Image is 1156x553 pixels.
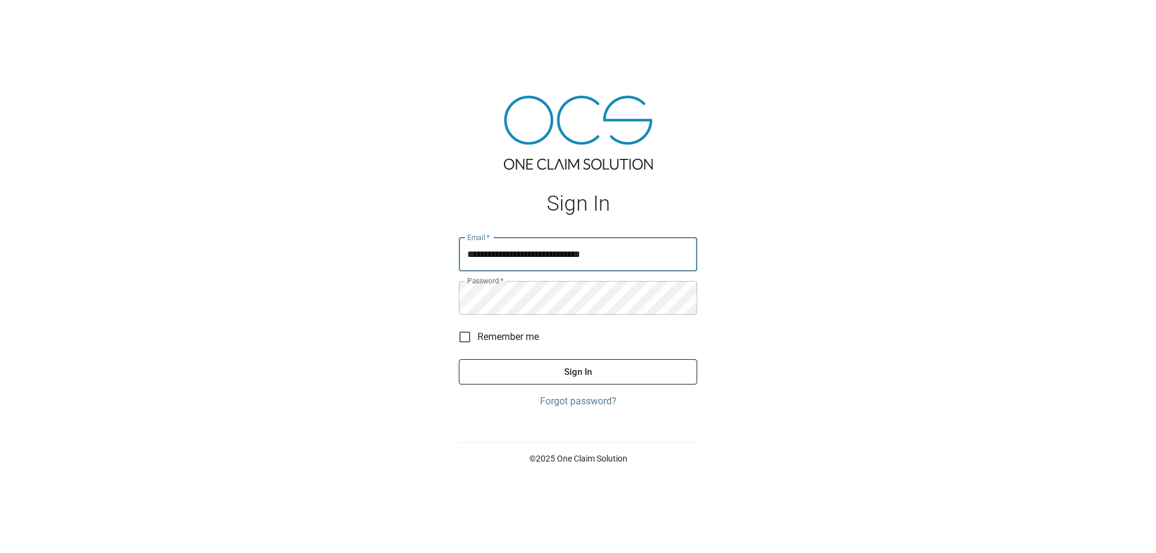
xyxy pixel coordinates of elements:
img: ocs-logo-tra.png [504,96,653,170]
span: Remember me [477,330,539,344]
label: Email [467,232,490,243]
p: © 2025 One Claim Solution [459,453,697,465]
img: ocs-logo-white-transparent.png [14,7,63,31]
h1: Sign In [459,191,697,216]
label: Password [467,276,503,286]
button: Sign In [459,359,697,385]
a: Forgot password? [459,394,697,409]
